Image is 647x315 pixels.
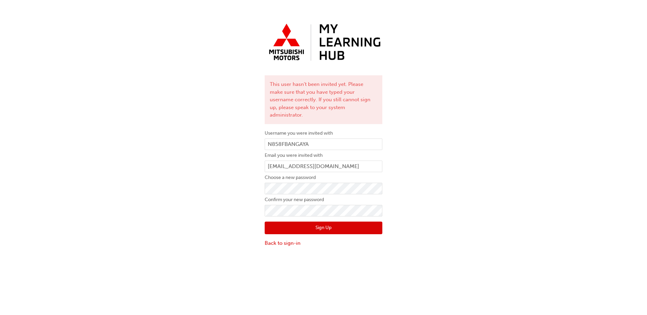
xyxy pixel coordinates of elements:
[265,129,382,137] label: Username you were invited with
[265,239,382,247] a: Back to sign-in
[265,222,382,235] button: Sign Up
[265,151,382,160] label: Email you were invited with
[265,75,382,124] div: This user hasn't been invited yet. Please make sure that you have typed your username correctly. ...
[265,196,382,204] label: Confirm your new password
[265,20,382,65] img: mmal
[265,138,382,150] input: Username
[265,174,382,182] label: Choose a new password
